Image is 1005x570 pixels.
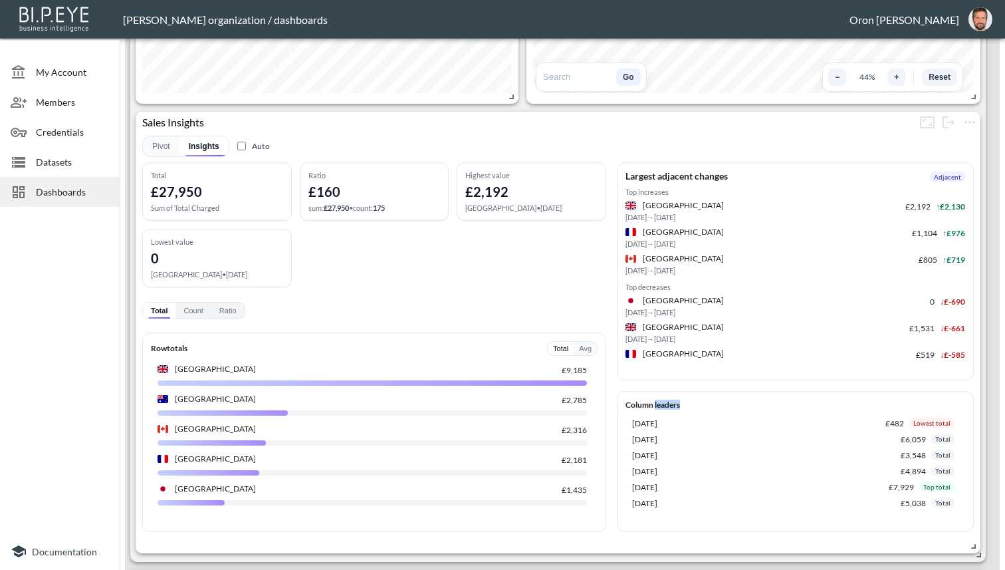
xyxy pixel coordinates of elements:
[465,171,598,180] div: Highest value
[520,365,587,375] div: £9,185
[643,200,724,211] div: [GEOGRAPHIC_DATA]
[237,142,246,150] input: Auto
[520,515,587,525] div: £1,168
[142,333,606,532] div: Row totals
[940,350,965,360] div: ↓ £-585
[175,364,256,374] div: [GEOGRAPHIC_DATA]
[175,513,256,524] div: [GEOGRAPHIC_DATA]
[143,136,179,156] button: Pivot
[548,342,574,355] button: Total
[632,434,854,444] div: [DATE]
[175,303,211,319] button: Count
[909,418,954,428] div: Lowest total
[859,434,926,444] div: £6,059
[32,546,97,557] span: Documentation
[616,69,641,86] button: Go
[919,482,954,492] div: Top total
[179,136,229,156] button: Insights
[643,322,724,333] div: [GEOGRAPHIC_DATA]
[465,184,508,200] div: £2,192
[235,140,270,152] label: Auto
[542,71,611,82] input: Search
[136,116,917,128] div: Sales Insights
[922,69,957,86] button: Reset
[940,297,965,307] div: ↓ £-690
[632,418,832,428] div: [DATE]
[859,466,926,476] div: £4,894
[938,112,959,133] button: more
[632,482,842,492] div: [DATE]
[931,434,954,444] div: Total
[324,204,349,212] span: £27,950
[36,185,109,199] span: Dashboards
[837,418,904,428] div: £482
[643,253,724,264] div: [GEOGRAPHIC_DATA]
[943,255,965,265] div: ↑ £719
[625,266,965,275] div: [DATE] → [DATE]
[175,484,256,494] div: [GEOGRAPHIC_DATA]
[574,342,597,355] button: Avg
[938,114,959,127] span: Detach chart from the group
[625,188,965,196] div: Top increases
[859,450,926,460] div: £3,548
[868,350,935,360] div: £519
[847,482,914,492] div: £7,929
[959,3,1002,35] button: oron@bipeye.com
[308,171,441,180] div: Ratio
[175,454,256,464] div: [GEOGRAPHIC_DATA]
[625,308,965,317] div: [DATE] → [DATE]
[175,394,256,404] div: [GEOGRAPHIC_DATA]
[864,202,931,212] div: £2,192
[373,204,385,212] span: 175
[151,171,283,180] div: Total
[959,112,980,133] button: more
[151,250,159,266] div: 0
[859,498,926,508] div: £5,038
[36,125,109,139] span: Credentials
[930,172,965,182] div: Adjacent
[465,204,598,212] div: [GEOGRAPHIC_DATA] • [DATE]
[625,239,965,248] div: [DATE] → [DATE]
[17,3,93,33] img: bipeye-logo
[943,228,965,238] div: ↑ £976
[632,450,854,460] div: [DATE]
[36,65,109,79] span: My Account
[887,69,905,86] button: Zoom in
[151,343,187,353] div: Row totals
[11,543,109,559] a: Documentation
[643,295,724,306] div: [GEOGRAPHIC_DATA]
[123,13,849,26] div: [PERSON_NAME] organization / dashboards
[520,485,587,495] div: £1,435
[151,184,202,200] div: £27,950
[849,13,959,26] div: Oron [PERSON_NAME]
[643,349,724,359] div: [GEOGRAPHIC_DATA]
[625,213,965,221] div: [DATE] → [DATE]
[871,228,937,238] div: £1,104
[520,395,587,405] div: £2,785
[308,184,340,200] div: £160
[868,297,935,307] div: 0
[828,69,846,86] button: Zoom out
[643,227,724,237] div: [GEOGRAPHIC_DATA]
[931,498,954,508] div: Total
[36,95,109,109] span: Members
[931,466,954,476] div: Total
[632,466,854,476] div: [DATE]
[936,202,965,212] div: ↑ £2,130
[175,424,256,434] div: [GEOGRAPHIC_DATA]
[625,335,965,343] div: [DATE] → [DATE]
[617,162,974,381] div: Largest adjacent changes
[940,323,965,333] div: ↓ £-661
[625,171,728,182] div: Largest adjacent changes
[151,237,283,246] div: Lowest value
[617,391,974,531] div: Column leaders
[151,270,283,279] div: [GEOGRAPHIC_DATA] • [DATE]
[868,323,935,333] div: £1,531
[520,455,587,465] div: £2,181
[917,112,938,133] button: Fullscreen
[151,204,283,212] div: Sum of Total Charged
[851,72,882,82] div: 44 %
[36,155,109,169] span: Datasets
[142,302,245,319] div: Pivot values (Insights)
[625,283,965,291] div: Top decreases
